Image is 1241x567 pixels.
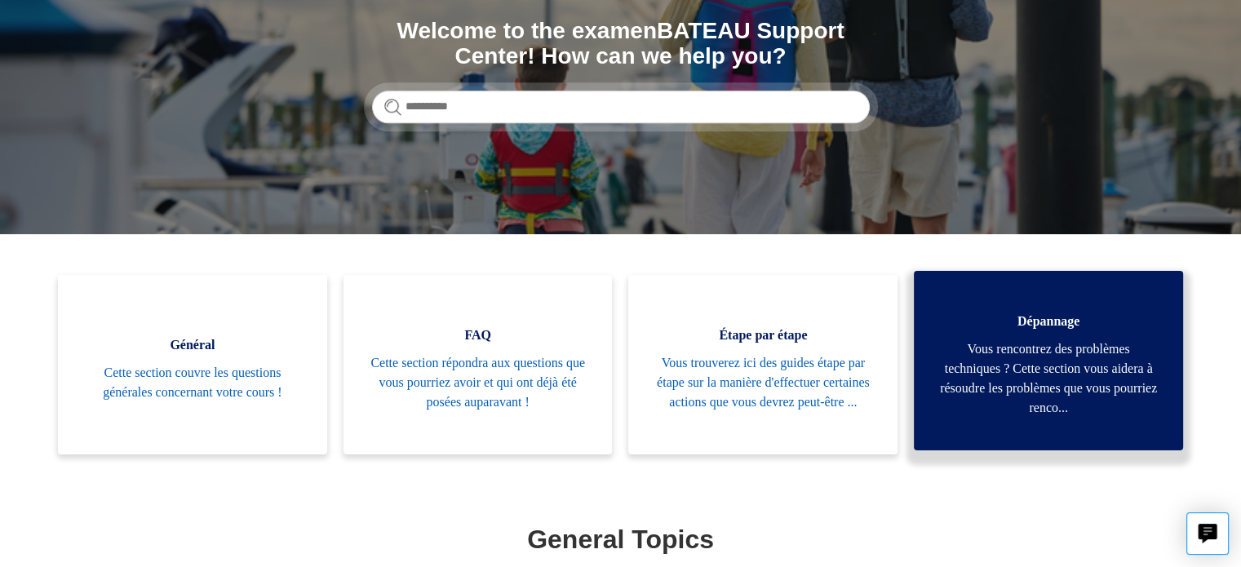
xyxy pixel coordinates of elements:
span: Dépannage [938,312,1159,331]
span: Vous trouverez ici des guides étape par étape sur la manière d'effectuer certaines actions que vo... [653,353,873,412]
span: Étape par étape [653,326,873,345]
button: Live chat [1186,512,1229,555]
span: Cette section couvre les questions générales concernant votre cours ! [82,363,303,402]
a: FAQ Cette section répondra aux questions que vous pourriez avoir et qui ont déjà été posées aupar... [343,275,613,454]
span: Vous rencontrez des problèmes techniques ? Cette section vous aidera à résoudre les problèmes que... [938,339,1159,418]
h1: General Topics [62,520,1179,559]
a: Étape par étape Vous trouverez ici des guides étape par étape sur la manière d'effectuer certaine... [628,275,898,454]
h1: Welcome to the examenBATEAU Support Center! How can we help you? [372,19,870,69]
span: FAQ [368,326,588,345]
span: Cette section répondra aux questions que vous pourriez avoir et qui ont déjà été posées auparavant ! [368,353,588,412]
span: Général [82,335,303,355]
input: Rechercher [372,91,870,123]
a: Dépannage Vous rencontrez des problèmes techniques ? Cette section vous aidera à résoudre les pro... [914,271,1183,450]
a: Général Cette section couvre les questions générales concernant votre cours ! [58,275,327,454]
